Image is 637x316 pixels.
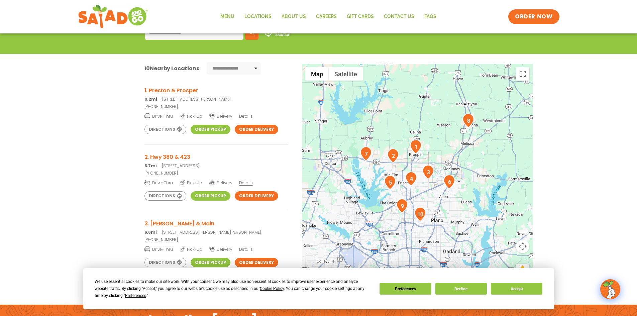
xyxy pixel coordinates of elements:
a: Order Delivery [235,125,278,134]
a: ORDER NOW [508,9,559,24]
a: About Us [277,9,311,24]
a: Drive-Thru Pick-Up Delivery Details [144,178,288,186]
button: Drag Pegman onto the map to open Street View [516,264,529,277]
a: Directions [144,125,186,134]
button: Show satellite imagery [329,67,363,81]
a: [PHONE_NUMBER] [144,237,288,243]
span: Drive-Thru [144,246,173,252]
div: 1 [410,139,422,154]
span: Pick-Up [180,113,202,119]
strong: 0.2mi [144,96,157,102]
span: Cookie Policy [260,286,284,291]
a: 2. Hwy 380 & 423 5.7mi[STREET_ADDRESS] [144,153,288,169]
span: Delivery [209,246,232,252]
a: Directions [144,191,186,201]
img: new-SAG-logo-768×292 [78,3,148,30]
span: Details [239,180,252,186]
button: Toggle fullscreen view [516,67,529,81]
span: Drive-Thru [144,113,173,119]
h3: 3. [PERSON_NAME] & Main [144,219,288,228]
span: Pick-Up [180,246,202,252]
div: 10 [414,207,426,221]
span: Details [239,113,252,119]
a: Drive-Thru Pick-Up Delivery Details [144,111,288,119]
a: Drive-Thru Pick-Up Delivery Details [144,244,288,252]
h3: 2. Hwy 380 & 423 [144,153,288,161]
p: [STREET_ADDRESS][PERSON_NAME][PERSON_NAME] [144,229,288,235]
div: 3 [422,165,434,179]
a: 3. [PERSON_NAME] & Main 6.6mi[STREET_ADDRESS][PERSON_NAME][PERSON_NAME] [144,219,288,235]
p: [STREET_ADDRESS] [144,163,288,169]
div: 6 [443,175,455,189]
span: Drive-Thru [144,179,173,186]
span: Pick-Up [180,179,202,186]
nav: Menu [215,9,441,24]
strong: 6.6mi [144,229,157,235]
div: 2 [387,148,399,163]
div: 4 [405,172,417,186]
h3: 1. Preston & Prosper [144,86,288,95]
a: GIFT CARDS [342,9,379,24]
div: 8 [462,113,474,128]
span: ORDER NOW [515,13,552,21]
span: Preferences [125,293,146,298]
span: Delivery [209,180,232,186]
span: Delivery [209,113,232,119]
strong: 5.7mi [144,163,157,169]
a: Order Pickup [191,125,230,134]
button: Accept [491,283,542,295]
a: Contact Us [379,9,419,24]
a: Menu [215,9,239,24]
a: FAQs [419,9,441,24]
a: Locations [239,9,277,24]
div: Nearby Locations [144,64,199,73]
div: 7 [360,146,372,161]
div: We use essential cookies to make our site work. With your consent, we may also use non-essential ... [95,278,371,299]
div: 5 [384,175,396,190]
p: [STREET_ADDRESS][PERSON_NAME] [144,96,288,102]
a: Order Pickup [191,191,230,201]
div: Cookie Consent Prompt [83,268,554,309]
a: Order Delivery [235,258,278,267]
img: wpChatIcon [601,280,620,299]
button: Show street map [305,67,329,81]
a: Directions [144,258,186,267]
button: Preferences [380,283,431,295]
span: Details [239,246,252,252]
a: [PHONE_NUMBER] [144,170,288,176]
div: 9 [396,199,408,213]
a: [PHONE_NUMBER] [144,104,288,110]
a: Careers [311,9,342,24]
a: Order Delivery [235,191,278,201]
button: Map camera controls [516,240,529,253]
button: Decline [435,283,487,295]
a: 1. Preston & Prosper 0.2mi[STREET_ADDRESS][PERSON_NAME] [144,86,288,102]
a: Order Pickup [191,258,230,267]
span: 10 [144,65,150,72]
